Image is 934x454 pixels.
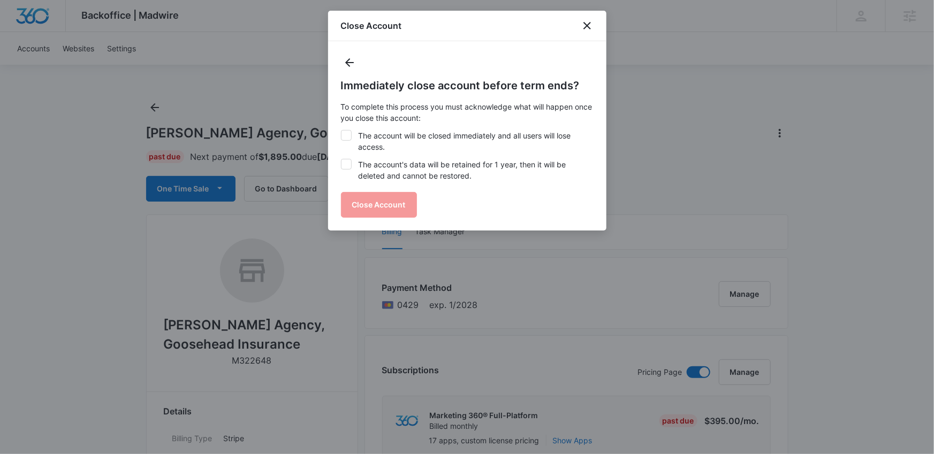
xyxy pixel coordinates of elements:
[341,159,594,181] label: The account's data will be retained for 1 year, then it will be deleted and cannot be restored.
[581,19,594,32] button: close
[341,54,358,71] button: Back
[341,19,402,32] h1: Close Account
[341,78,594,94] h5: Immediately close account before term ends?
[341,130,594,152] label: The account will be closed immediately and all users will lose access.
[341,101,594,124] p: To complete this process you must acknowledge what will happen once you close this account:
